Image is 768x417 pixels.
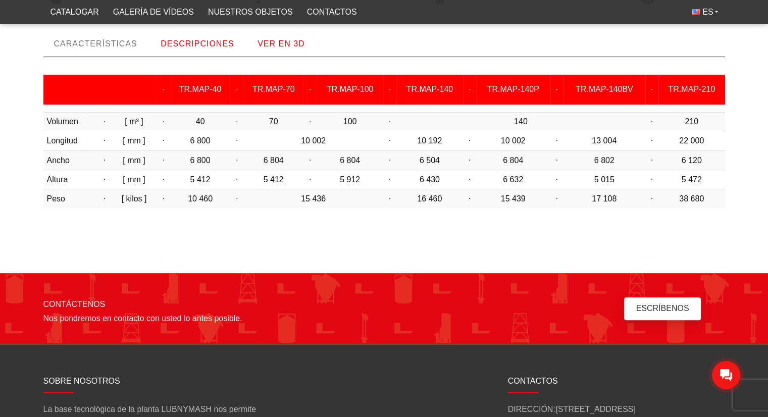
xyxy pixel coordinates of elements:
[555,85,557,93] font: ·
[682,155,702,164] font: 6 120
[555,194,557,202] font: ·
[679,136,704,145] font: 22 000
[104,175,106,183] font: ·
[556,405,636,413] font: [STREET_ADDRESS]
[307,8,357,16] font: Contactos
[685,117,698,126] font: 210
[43,300,106,308] font: CONTÁCTENOS
[420,175,440,183] font: 6 430
[555,175,557,183] font: ·
[163,175,165,183] font: ·
[163,194,165,202] font: ·
[487,85,539,93] font: TR.MAP-140P
[104,117,106,126] font: ·
[252,85,295,93] font: TR.MAP-70
[123,175,145,183] font: [ mm ]
[247,31,315,57] a: VER EN 3D
[508,405,555,413] font: DIRECCIÓN:
[47,175,68,183] font: Altura
[43,314,242,323] font: Nos pondremos en contacto con usted lo antes posible.
[236,194,238,202] font: ·
[264,175,284,183] font: 5 412
[236,85,238,93] font: ·
[106,3,201,21] a: Galería de vídeos
[301,194,326,203] font: 15 436
[624,297,701,320] button: Escríbenos
[161,39,234,48] font: DESCRIPCIONES
[104,194,106,202] font: ·
[650,194,652,202] font: ·
[406,85,453,93] font: TR.MAP-140
[190,175,211,183] font: 5 412
[258,39,304,48] font: VER EN 3D
[150,31,244,57] a: DESCRIPCIONES
[594,155,615,164] font: 6 802
[163,117,165,126] font: ·
[236,117,238,126] font: ·
[468,136,470,144] font: ·
[468,155,470,164] font: ·
[679,194,704,203] font: 38 680
[389,175,391,183] font: ·
[196,117,205,126] font: 40
[264,155,284,164] font: 6 804
[163,155,165,164] font: ·
[340,175,360,183] font: 5 912
[43,377,120,385] font: SOBRE NOSOTROS
[54,39,137,48] font: CARACTERÍSTICAS
[508,377,558,385] font: CONTACTOS
[122,194,147,203] font: [ kilos ]
[208,8,293,16] font: Nuestros objetos
[555,136,557,144] font: ·
[682,175,702,183] font: 5 472
[340,155,360,164] font: 6 804
[468,85,470,93] font: ·
[104,136,106,144] font: ·
[503,155,523,164] font: 6 804
[685,3,725,21] button: ES
[190,136,211,145] font: 6 800
[503,175,523,183] font: 6 632
[420,155,440,164] font: 6 504
[389,155,391,164] font: ·
[650,117,652,126] font: ·
[389,194,391,202] font: ·
[668,85,714,93] font: TR.MAP-210
[592,136,617,145] font: 13 004
[269,117,278,126] font: 70
[389,136,391,144] font: ·
[179,85,222,93] font: TR.MAP-40
[123,136,145,145] font: [ mm ]
[236,155,238,164] font: ·
[501,136,526,145] font: 10 002
[343,117,357,126] font: 100
[301,136,326,145] font: 10 002
[47,136,78,145] font: Longitud
[300,3,364,21] a: Contactos
[236,136,238,144] font: ·
[47,194,65,203] font: Peso
[309,85,311,93] font: ·
[468,194,470,202] font: ·
[650,136,652,144] font: ·
[636,304,689,312] font: Escríbenos
[236,175,238,183] font: ·
[43,31,148,57] a: CARACTERÍSTICAS
[555,155,557,164] font: ·
[125,117,143,126] font: [ m³ ]
[47,155,70,164] font: Ancho
[190,155,211,164] font: 6 800
[104,155,106,164] font: ·
[201,3,300,21] a: Nuestros objetos
[576,85,633,93] font: TR.MAP-140BV
[113,8,194,16] font: Galería de vídeos
[592,194,617,203] font: 17 108
[50,8,99,16] font: Catalogar
[468,175,470,183] font: ·
[417,136,442,145] font: 10 192
[327,85,373,93] font: TR.MAP-100
[650,155,652,164] font: ·
[692,9,700,15] img: Inglés
[309,117,311,126] font: ·
[650,85,652,93] font: ·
